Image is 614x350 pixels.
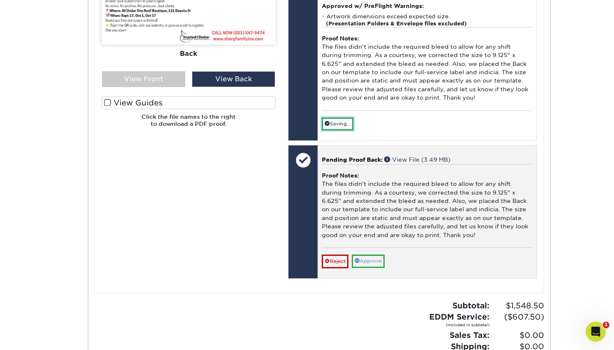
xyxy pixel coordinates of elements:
[492,311,544,323] span: ($607.50)
[384,156,450,163] a: View File (3.49 MB)
[322,172,359,179] strong: Proof Notes:
[492,300,544,312] span: $1,548.50
[322,2,532,9] h4: Approved w/ PreFlight Warnings:
[102,45,276,63] div: Back
[322,35,359,42] strong: Proof Notes:
[192,71,275,87] div: View Back
[322,255,348,268] a: Reject
[586,322,606,342] iframe: Intercom live chat
[322,117,353,130] a: Saving...
[352,255,385,267] a: Approve
[603,322,609,328] span: 1
[492,330,544,341] span: $0.00
[102,96,276,109] label: View Guides
[452,301,490,310] strong: Subtotal:
[322,27,532,111] div: The files didn't include the required bleed to allow for any shift during trimming. As a courtesy...
[102,71,185,87] div: View Front
[429,322,490,328] small: (included in subtotal)
[450,330,490,340] strong: Sales Tax:
[322,164,532,248] div: The files didn't include the required bleed to allow for any shift during trimming. As a courtesy...
[322,156,383,163] span: Pending Proof Back:
[102,113,276,134] h6: Click the file names to the right to download a PDF proof.
[326,20,467,27] strong: (Presentation Folders & Envelope files excluded)
[429,312,490,328] strong: EDDM Service:
[322,13,532,27] li: Artwork dimensions exceed expected size.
